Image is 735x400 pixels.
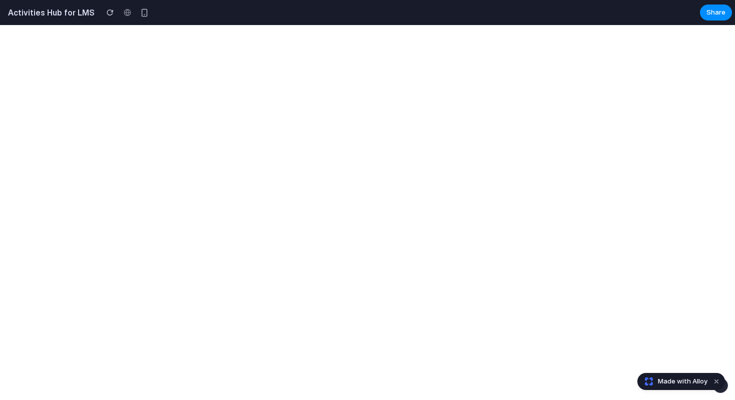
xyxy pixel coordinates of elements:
[658,376,707,386] span: Made with Alloy
[4,7,95,19] h2: Activities Hub for LMS
[710,375,722,387] button: Dismiss watermark
[700,5,732,21] button: Share
[706,8,725,18] span: Share
[638,376,708,386] a: Made with Alloy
